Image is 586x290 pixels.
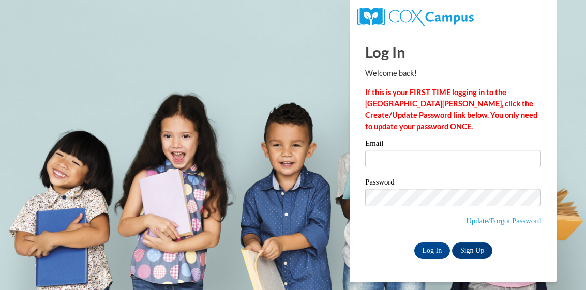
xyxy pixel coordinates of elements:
[365,178,541,189] label: Password
[365,140,541,150] label: Email
[414,242,450,259] input: Log In
[466,217,541,225] a: Update/Forgot Password
[365,88,537,131] strong: If this is your FIRST TIME logging in to the [GEOGRAPHIC_DATA][PERSON_NAME], click the Create/Upd...
[365,41,541,63] h1: Log In
[365,68,541,79] p: Welcome back!
[357,8,473,26] img: COX Campus
[452,242,492,259] a: Sign Up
